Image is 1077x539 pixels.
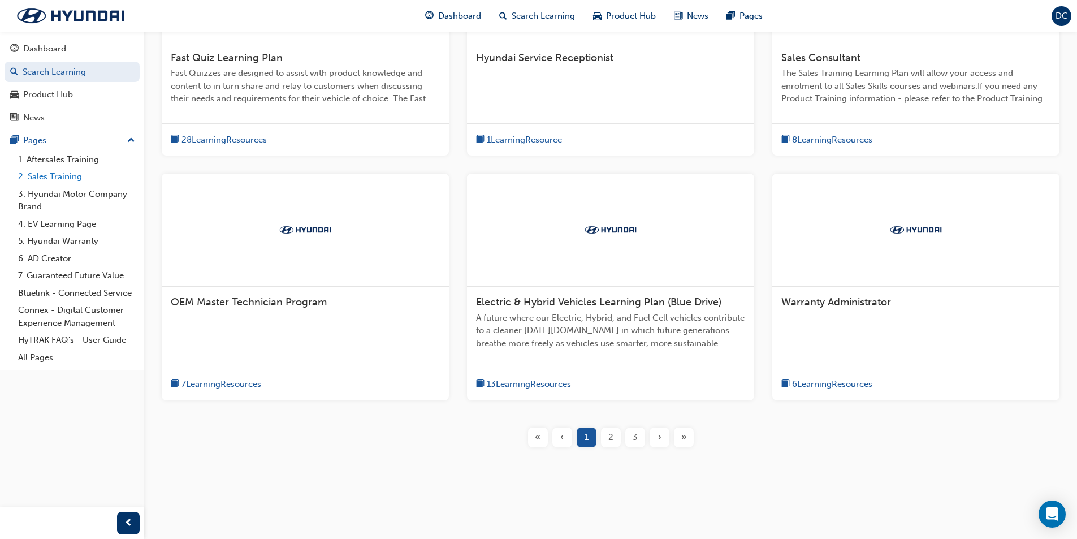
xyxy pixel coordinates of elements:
[781,51,860,64] span: Sales Consultant
[665,5,717,28] a: news-iconNews
[14,232,140,250] a: 5. Hyundai Warranty
[5,36,140,130] button: DashboardSearch LearningProduct HubNews
[584,5,665,28] a: car-iconProduct Hub
[5,62,140,83] a: Search Learning
[14,168,140,186] a: 2. Sales Training
[127,133,135,148] span: up-icon
[14,215,140,233] a: 4. EV Learning Page
[10,90,19,100] span: car-icon
[10,44,19,54] span: guage-icon
[162,174,449,400] a: TrakOEM Master Technician Programbook-icon7LearningResources
[781,133,872,147] button: book-icon8LearningResources
[171,377,261,391] button: book-icon7LearningResources
[5,84,140,105] a: Product Hub
[487,378,571,391] span: 13 Learning Resources
[476,312,745,350] span: A future where our Electric, Hybrid, and Fuel Cell vehicles contribute to a cleaner [DATE][DOMAIN...
[14,331,140,349] a: HyTRAK FAQ's - User Guide
[5,107,140,128] a: News
[623,428,647,447] button: Page 3
[23,88,73,101] div: Product Hub
[672,428,696,447] button: Last page
[171,67,440,105] span: Fast Quizzes are designed to assist with product knowledge and content to in turn share and relay...
[6,4,136,28] img: Trak
[1039,501,1066,528] div: Open Intercom Messenger
[476,377,571,391] button: book-icon13LearningResources
[535,431,541,444] span: «
[687,10,708,23] span: News
[579,224,642,235] img: Trak
[5,38,140,59] a: Dashboard
[5,130,140,151] button: Pages
[885,224,947,235] img: Trak
[1056,10,1068,23] span: DC
[171,51,283,64] span: Fast Quiz Learning Plan
[23,42,66,55] div: Dashboard
[726,9,735,23] span: pages-icon
[171,377,179,391] span: book-icon
[647,428,672,447] button: Next page
[550,428,574,447] button: Previous page
[490,5,584,28] a: search-iconSearch Learning
[487,133,562,146] span: 1 Learning Resource
[171,133,267,147] button: book-icon28LearningResources
[476,296,721,308] span: Electric & Hybrid Vehicles Learning Plan (Blue Drive)
[476,133,485,147] span: book-icon
[781,133,790,147] span: book-icon
[476,51,613,64] span: Hyundai Service Receptionist
[781,377,790,391] span: book-icon
[171,296,327,308] span: OEM Master Technician Program
[633,431,638,444] span: 3
[124,516,133,531] span: prev-icon
[274,224,336,235] img: Trak
[681,431,687,444] span: »
[781,67,1050,105] span: The Sales Training Learning Plan will allow your access and enrolment to all Sales Skills courses...
[476,377,485,391] span: book-icon
[14,267,140,284] a: 7. Guaranteed Future Value
[14,151,140,169] a: 1. Aftersales Training
[599,428,623,447] button: Page 2
[792,133,872,146] span: 8 Learning Resources
[181,378,261,391] span: 7 Learning Resources
[23,111,45,124] div: News
[14,284,140,302] a: Bluelink - Connected Service
[512,10,575,23] span: Search Learning
[425,9,434,23] span: guage-icon
[585,431,589,444] span: 1
[526,428,550,447] button: First page
[467,174,754,400] a: TrakElectric & Hybrid Vehicles Learning Plan (Blue Drive)A future where our Electric, Hybrid, and...
[14,301,140,331] a: Connex - Digital Customer Experience Management
[416,5,490,28] a: guage-iconDashboard
[781,377,872,391] button: book-icon6LearningResources
[606,10,656,23] span: Product Hub
[10,136,19,146] span: pages-icon
[781,296,891,308] span: Warranty Administrator
[23,134,46,147] div: Pages
[608,431,613,444] span: 2
[1052,6,1071,26] button: DC
[14,250,140,268] a: 6. AD Creator
[792,378,872,391] span: 6 Learning Resources
[593,9,602,23] span: car-icon
[438,10,481,23] span: Dashboard
[717,5,772,28] a: pages-iconPages
[560,431,564,444] span: ‹
[772,174,1059,400] a: TrakWarranty Administratorbook-icon6LearningResources
[499,9,507,23] span: search-icon
[658,431,661,444] span: ›
[10,67,18,77] span: search-icon
[476,133,562,147] button: book-icon1LearningResource
[14,349,140,366] a: All Pages
[739,10,763,23] span: Pages
[171,133,179,147] span: book-icon
[574,428,599,447] button: Page 1
[14,186,140,215] a: 3. Hyundai Motor Company Brand
[674,9,682,23] span: news-icon
[10,113,19,123] span: news-icon
[181,133,267,146] span: 28 Learning Resources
